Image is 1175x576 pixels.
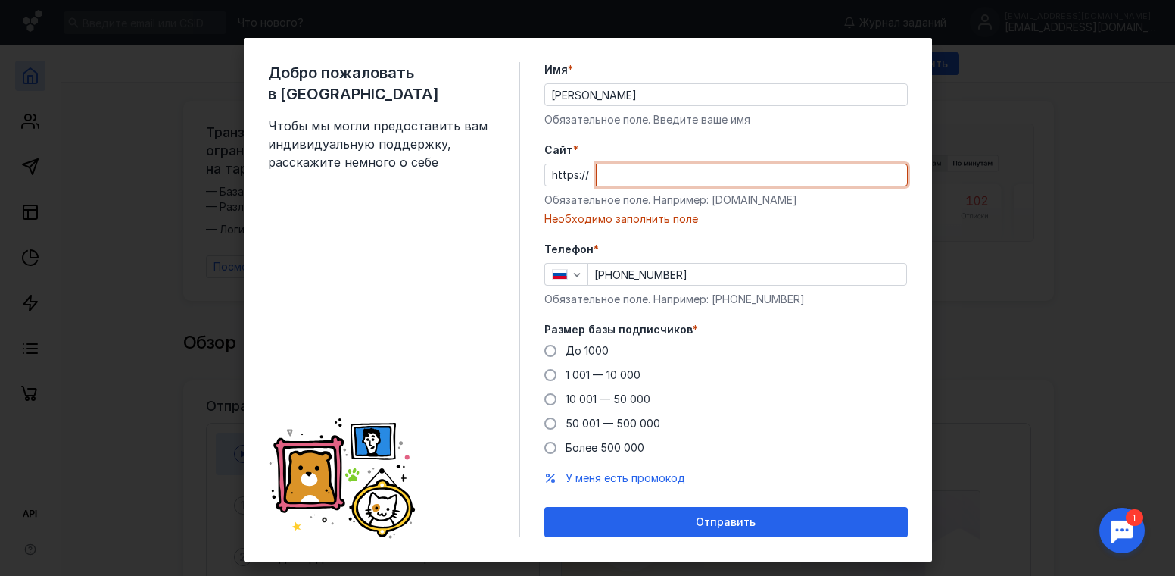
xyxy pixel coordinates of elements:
span: Имя [544,62,568,77]
span: 50 001 — 500 000 [566,417,660,430]
button: У меня есть промокод [566,471,685,486]
span: До 1000 [566,344,609,357]
span: Добро пожаловать в [GEOGRAPHIC_DATA] [268,62,495,105]
div: Обязательное поле. Введите ваше имя [544,112,908,127]
span: Чтобы мы могли предоставить вам индивидуальную поддержку, расскажите немного о себе [268,117,495,171]
span: 10 001 — 50 000 [566,393,650,405]
div: 1 [34,9,51,26]
span: 1 001 — 10 000 [566,368,640,381]
span: Телефон [544,242,594,257]
span: Отправить [696,516,756,529]
span: Cайт [544,142,573,158]
span: У меня есть промокод [566,471,685,484]
div: Обязательное поле. Например: [DOMAIN_NAME] [544,193,908,208]
div: Обязательное поле. Например: [PHONE_NUMBER] [544,292,908,307]
div: Необходимо заполнить поле [544,211,908,227]
button: Отправить [544,507,908,537]
span: Размер базы подписчиков [544,322,693,337]
span: Более 500 000 [566,441,644,454]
